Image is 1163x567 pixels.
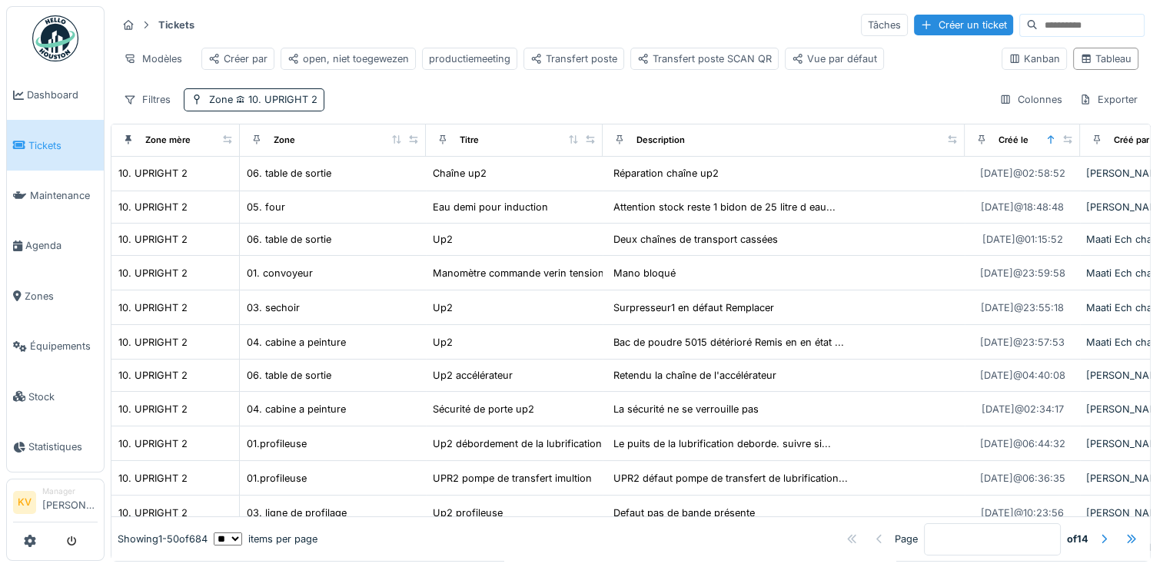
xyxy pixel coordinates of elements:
div: 10. UPRIGHT 2 [118,300,188,315]
div: Retendu la chaîne de l'accélérateur [613,368,776,383]
a: Maintenance [7,171,104,220]
div: Up2 [433,232,453,247]
div: Exporter [1072,88,1145,111]
div: Surpresseur1 en défaut Remplacer [613,300,774,315]
div: 03. sechoir [247,300,300,315]
div: [DATE] @ 23:57:53 [980,335,1065,350]
div: UPR2 défaut pompe de transfert de lubrification... [613,471,848,486]
a: KV Manager[PERSON_NAME] [13,486,98,522]
div: 06. table de sortie [247,232,331,247]
div: Page [895,532,918,546]
div: [DATE] @ 02:34:17 [982,402,1064,416]
div: Mano bloqué [613,266,676,280]
div: 01.profileuse [247,471,307,486]
div: Eau demi pour induction [433,200,548,214]
div: Créer un ticket [914,15,1013,35]
div: La sécurité ne se verrouille pas [613,402,759,416]
span: Statistiques [28,439,98,454]
div: Deux chaînes de transport cassées [613,232,778,247]
div: Titre [460,134,479,147]
div: [DATE] @ 01:15:52 [982,232,1063,247]
li: KV [13,491,36,514]
div: Transfert poste SCAN QR [637,51,772,66]
div: Créer par [208,51,267,66]
div: Up2 accélérateur [433,368,513,383]
div: [DATE] @ 06:44:32 [980,436,1065,451]
div: [DATE] @ 06:36:35 [980,471,1065,486]
div: Attention stock reste 1 bidon de 25 litre d eau... [613,200,836,214]
div: 10. UPRIGHT 2 [118,166,188,181]
div: 10. UPRIGHT 2 [118,232,188,247]
div: 10. UPRIGHT 2 [118,506,188,520]
div: 10. UPRIGHT 2 [118,402,188,416]
div: 04. cabine a peinture [247,402,346,416]
div: UPR2 pompe de transfert imultion [433,471,592,486]
div: Zone mère [145,134,191,147]
div: 04. cabine a peinture [247,335,346,350]
li: [PERSON_NAME] [42,486,98,519]
span: Zones [25,289,98,303]
strong: of 14 [1067,532,1088,546]
div: [DATE] @ 23:55:18 [981,300,1064,315]
span: Maintenance [30,188,98,203]
div: [DATE] @ 10:23:56 [981,506,1064,520]
div: 10. UPRIGHT 2 [118,471,188,486]
div: Bac de poudre 5015 détérioré Remis en en état ... [613,335,844,350]
div: 01.profileuse [247,436,307,451]
span: Dashboard [27,88,98,102]
div: 05. four [247,200,285,214]
strong: Tickets [152,18,201,32]
a: Tickets [7,120,104,170]
div: Description [636,134,685,147]
div: open, niet toegewezen [287,51,409,66]
span: Tickets [28,138,98,153]
div: Modèles [117,48,189,70]
div: 10. UPRIGHT 2 [118,368,188,383]
div: [DATE] @ 18:48:48 [981,200,1064,214]
a: Stock [7,371,104,421]
a: Dashboard [7,70,104,120]
div: Chaîne up2 [433,166,487,181]
div: Créé par [1114,134,1149,147]
div: Filtres [117,88,178,111]
div: Manager [42,486,98,497]
div: 10. UPRIGHT 2 [118,200,188,214]
div: Defaut pas de bande présente [613,506,755,520]
div: 06. table de sortie [247,368,331,383]
div: 01. convoyeur [247,266,313,280]
div: 06. table de sortie [247,166,331,181]
a: Statistiques [7,422,104,472]
span: 10. UPRIGHT 2 [233,94,317,105]
div: Tâches [861,14,908,36]
img: Badge_color-CXgf-gQk.svg [32,15,78,61]
span: Agenda [25,238,98,253]
div: Sécurité de porte up2 [433,402,534,416]
div: Showing 1 - 50 of 684 [118,532,208,546]
div: productiemeeting [429,51,510,66]
div: Up2 [433,300,453,315]
div: Réparation chaîne up2 [613,166,719,181]
div: 10. UPRIGHT 2 [118,335,188,350]
a: Zones [7,271,104,321]
div: 10. UPRIGHT 2 [118,436,188,451]
div: [DATE] @ 04:40:08 [980,368,1065,383]
div: Le puits de la lubrification deborde. suivre si... [613,436,831,451]
div: Up2 profileuse [433,506,503,520]
div: Kanban [1008,51,1060,66]
a: Agenda [7,220,104,270]
div: [DATE] @ 23:59:58 [980,266,1065,280]
a: Équipements [7,321,104,371]
span: Équipements [30,339,98,353]
div: Transfert poste [530,51,617,66]
div: items per page [214,532,317,546]
div: Zone [209,92,317,107]
div: Colonnes [992,88,1069,111]
div: 03. ligne de profilage [247,506,347,520]
div: 10. UPRIGHT 2 [118,266,188,280]
div: Manomètre commande verin tension des courroies de transport [433,266,733,280]
div: Créé le [999,134,1028,147]
div: Tableau [1080,51,1131,66]
div: Up2 [433,335,453,350]
div: Zone [274,134,295,147]
div: Up2 débordement de la lubrification [433,436,602,451]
